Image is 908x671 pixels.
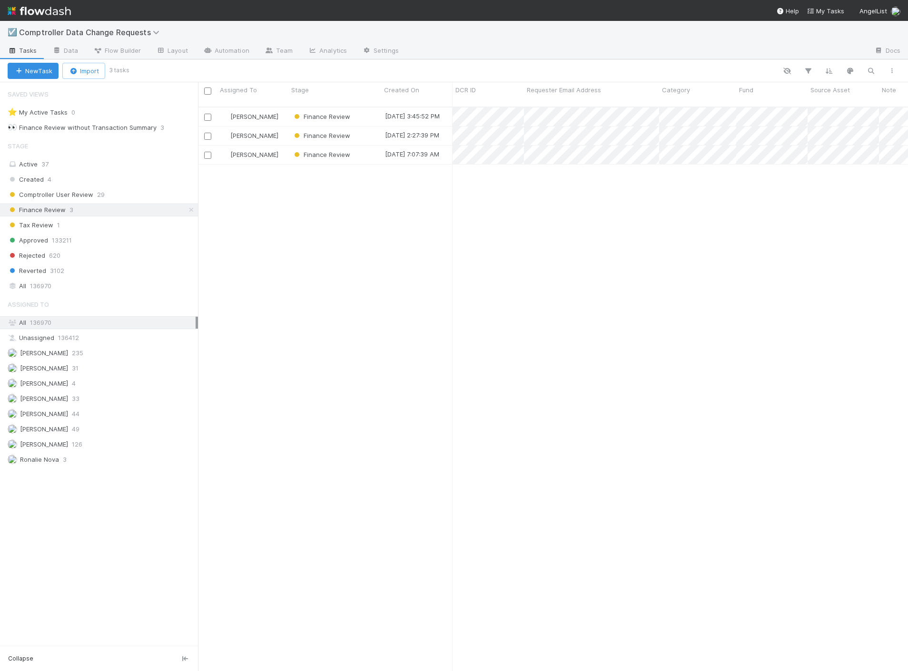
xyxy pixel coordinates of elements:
[385,111,440,121] div: [DATE] 3:45:52 PM
[20,349,68,357] span: [PERSON_NAME]
[292,150,350,159] div: Finance Review
[776,6,799,16] div: Help
[20,379,68,387] span: [PERSON_NAME]
[8,265,46,277] span: Reverted
[8,108,17,116] span: ⭐
[8,394,17,403] img: avatar_04f2f553-352a-453f-b9fb-c6074dc60769.png
[257,44,300,59] a: Team
[221,151,229,158] img: avatar_e5ec2f5b-afc7-4357-8cf1-2139873d70b1.png
[230,132,278,139] span: [PERSON_NAME]
[867,44,908,59] a: Docs
[221,150,278,159] div: [PERSON_NAME]
[8,409,17,418] img: avatar_c7c7de23-09de-42ad-8e02-7981c37ee075.png
[20,410,68,418] span: [PERSON_NAME]
[292,113,350,120] span: Finance Review
[221,113,229,120] img: avatar_e5ec2f5b-afc7-4357-8cf1-2139873d70b1.png
[8,46,37,55] span: Tasks
[8,654,33,663] span: Collapse
[882,85,896,95] span: Note
[69,204,73,216] span: 3
[58,332,79,344] span: 136412
[221,112,278,121] div: [PERSON_NAME]
[292,131,350,140] div: Finance Review
[291,85,309,95] span: Stage
[8,439,17,449] img: avatar_8c44b08f-3bc4-4c10-8fb8-2c0d4b5a4cd3.png
[30,280,51,292] span: 136970
[221,132,229,139] img: avatar_e5ec2f5b-afc7-4357-8cf1-2139873d70b1.png
[20,395,68,402] span: [PERSON_NAME]
[19,28,164,37] span: Comptroller Data Change Requests
[20,425,68,433] span: [PERSON_NAME]
[292,151,350,158] span: Finance Review
[30,319,51,326] span: 136970
[384,85,419,95] span: Created On
[8,63,59,79] button: NewTask
[455,85,476,95] span: DCR ID
[71,107,85,118] span: 0
[8,363,17,373] img: avatar_aa70801e-8de5-4477-ab9d-eb7c67de69c1.png
[72,393,79,405] span: 33
[300,44,355,59] a: Analytics
[52,234,72,246] span: 133211
[72,438,82,450] span: 126
[49,250,60,262] span: 620
[891,7,900,16] img: avatar_c7c7de23-09de-42ad-8e02-7981c37ee075.png
[20,456,59,463] span: Ronalie Nova
[230,113,278,120] span: [PERSON_NAME]
[221,131,278,140] div: [PERSON_NAME]
[45,44,86,59] a: Data
[8,455,17,464] img: avatar_0d9988fd-9a15-4cc7-ad96-88feab9e0fa9.png
[8,85,49,104] span: Saved Views
[86,44,148,59] a: Flow Builder
[8,189,93,201] span: Comptroller User Review
[8,250,45,262] span: Rejected
[8,317,196,329] div: All
[859,7,887,15] span: AngelList
[72,362,79,374] span: 31
[8,136,28,156] span: Stage
[292,112,350,121] div: Finance Review
[8,234,48,246] span: Approved
[20,364,68,372] span: [PERSON_NAME]
[48,174,51,185] span: 4
[8,3,71,19] img: logo-inverted-e16ddd16eac7371096b0.svg
[739,85,753,95] span: Fund
[8,348,17,358] img: avatar_b18de8e2-1483-4e81-aa60-0a3d21592880.png
[385,130,439,140] div: [DATE] 2:27:39 PM
[204,133,211,140] input: Toggle Row Selected
[807,7,844,15] span: My Tasks
[97,189,105,201] span: 29
[8,107,68,118] div: My Active Tasks
[8,174,44,185] span: Created
[220,85,257,95] span: Assigned To
[148,44,196,59] a: Layout
[355,44,406,59] a: Settings
[8,219,53,231] span: Tax Review
[8,295,49,314] span: Assigned To
[72,408,79,420] span: 44
[204,114,211,121] input: Toggle Row Selected
[8,204,66,216] span: Finance Review
[8,158,196,170] div: Active
[8,28,17,36] span: ☑️
[93,46,141,55] span: Flow Builder
[230,151,278,158] span: [PERSON_NAME]
[57,219,60,231] span: 1
[8,122,157,134] div: Finance Review without Transaction Summary
[527,85,601,95] span: Requester Email Address
[72,423,79,435] span: 49
[8,332,196,344] div: Unassigned
[810,85,850,95] span: Source Asset
[41,160,49,168] span: 37
[72,347,83,359] span: 235
[385,149,439,159] div: [DATE] 7:07:39 AM
[8,280,196,292] div: All
[807,6,844,16] a: My Tasks
[8,379,17,388] img: avatar_030f5503-c087-43c2-95d1-dd8963b2926c.png
[109,66,129,75] small: 3 tasks
[204,88,211,95] input: Toggle All Rows Selected
[204,152,211,159] input: Toggle Row Selected
[8,424,17,434] img: avatar_e5ec2f5b-afc7-4357-8cf1-2139873d70b1.png
[8,123,17,131] span: 👀
[72,378,76,389] span: 4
